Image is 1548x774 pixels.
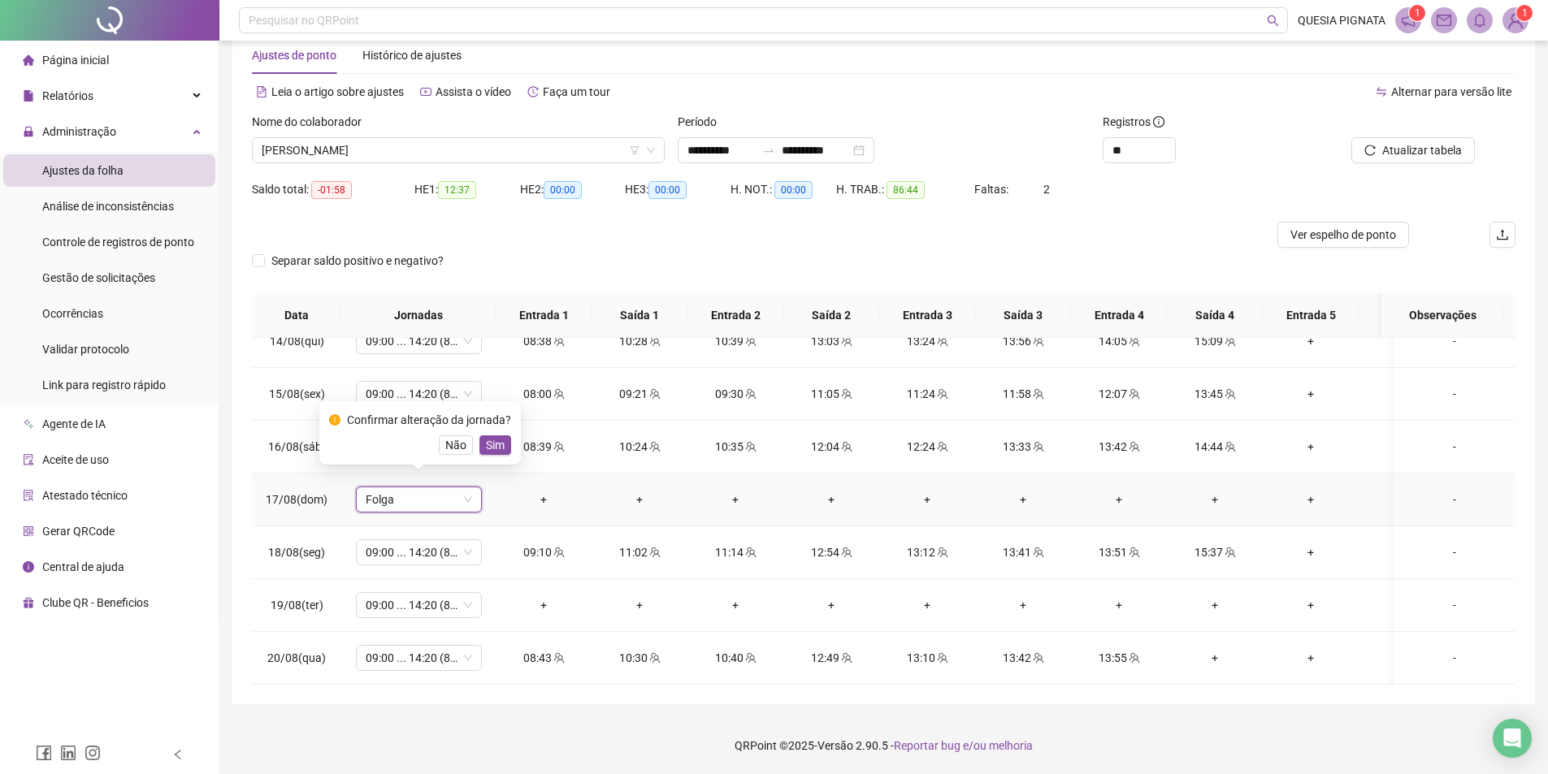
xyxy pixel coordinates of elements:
[268,440,326,453] span: 16/08(sáb)
[1372,438,1442,456] div: +
[60,745,76,761] span: linkedin
[1394,306,1490,324] span: Observações
[1372,491,1442,508] div: +
[1276,543,1346,561] div: +
[23,54,34,66] span: home
[23,490,34,501] span: solution
[605,491,674,508] div: +
[509,543,579,561] div: 09:10
[1407,649,1502,667] div: -
[935,335,948,347] span: team
[1180,649,1250,667] div: +
[1351,137,1475,163] button: Atualizar tabela
[646,145,656,155] span: down
[700,385,770,403] div: 09:30
[648,335,661,347] span: team
[1493,719,1532,758] div: Open Intercom Messenger
[1407,385,1502,403] div: -
[42,343,129,356] span: Validar protocolo
[796,649,866,667] div: 12:49
[42,525,115,538] span: Gerar QRCode
[479,435,511,455] button: Sim
[266,493,327,506] span: 17/08(dom)
[1372,649,1442,667] div: +
[42,200,174,213] span: Análise de inconsistências
[687,293,783,338] th: Entrada 2
[892,438,962,456] div: 12:24
[1382,141,1462,159] span: Atualizar tabela
[1071,293,1167,338] th: Entrada 4
[648,181,687,199] span: 00:00
[839,652,852,664] span: team
[543,85,610,98] span: Faça um tour
[894,739,1033,752] span: Reportar bug e/ou melhoria
[1180,543,1250,561] div: 15:37
[1372,543,1442,561] div: +
[1263,293,1359,338] th: Entrada 5
[1180,596,1250,614] div: +
[414,180,520,199] div: HE 1:
[420,86,431,97] span: youtube
[496,293,592,338] th: Entrada 1
[252,293,341,338] th: Data
[935,388,948,400] span: team
[1223,547,1236,558] span: team
[1496,228,1509,241] span: upload
[1415,7,1420,19] span: 1
[1223,441,1236,452] span: team
[744,547,757,558] span: team
[1372,596,1442,614] div: +
[552,335,565,347] span: team
[1084,543,1154,561] div: 13:51
[1401,13,1416,28] span: notification
[839,335,852,347] span: team
[1084,332,1154,350] div: 14:05
[1359,293,1455,338] th: Saída 5
[988,332,1058,350] div: 13:56
[935,441,948,452] span: team
[1031,388,1044,400] span: team
[700,438,770,456] div: 10:35
[271,599,323,612] span: 19/08(ter)
[836,180,974,199] div: H. TRAB.:
[1180,385,1250,403] div: 13:45
[678,113,727,131] label: Período
[988,543,1058,561] div: 13:41
[839,547,852,558] span: team
[892,332,962,350] div: 13:24
[544,181,582,199] span: 00:00
[1503,8,1528,32] img: 85188
[552,547,565,558] span: team
[252,113,372,131] label: Nome do colaborador
[935,547,948,558] span: team
[892,491,962,508] div: +
[366,382,472,406] span: 09:00 ... 14:20 (8 HORAS)
[774,181,813,199] span: 00:00
[1409,5,1425,21] sup: 1
[509,332,579,350] div: 08:38
[23,126,34,137] span: lock
[23,454,34,465] span: audit
[605,332,674,350] div: 10:28
[509,438,579,456] div: 08:39
[1167,293,1263,338] th: Saída 4
[347,411,511,429] div: Confirmar alteração da jornada?
[23,90,34,102] span: file
[605,649,674,667] div: 10:30
[1153,116,1164,128] span: info-circle
[1084,438,1154,456] div: 13:42
[892,649,962,667] div: 13:10
[366,487,472,512] span: Folga
[366,329,472,353] span: 09:00 ... 14:20 (8 HORAS)
[648,388,661,400] span: team
[762,144,775,157] span: to
[762,144,775,157] span: swap-right
[1180,491,1250,508] div: +
[366,540,472,564] span: 09:00 ... 14:20 (8 HORAS)
[23,597,34,608] span: gift
[1276,438,1346,456] div: +
[1127,652,1140,664] span: team
[839,441,852,452] span: team
[605,543,674,561] div: 11:02
[1407,543,1502,561] div: -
